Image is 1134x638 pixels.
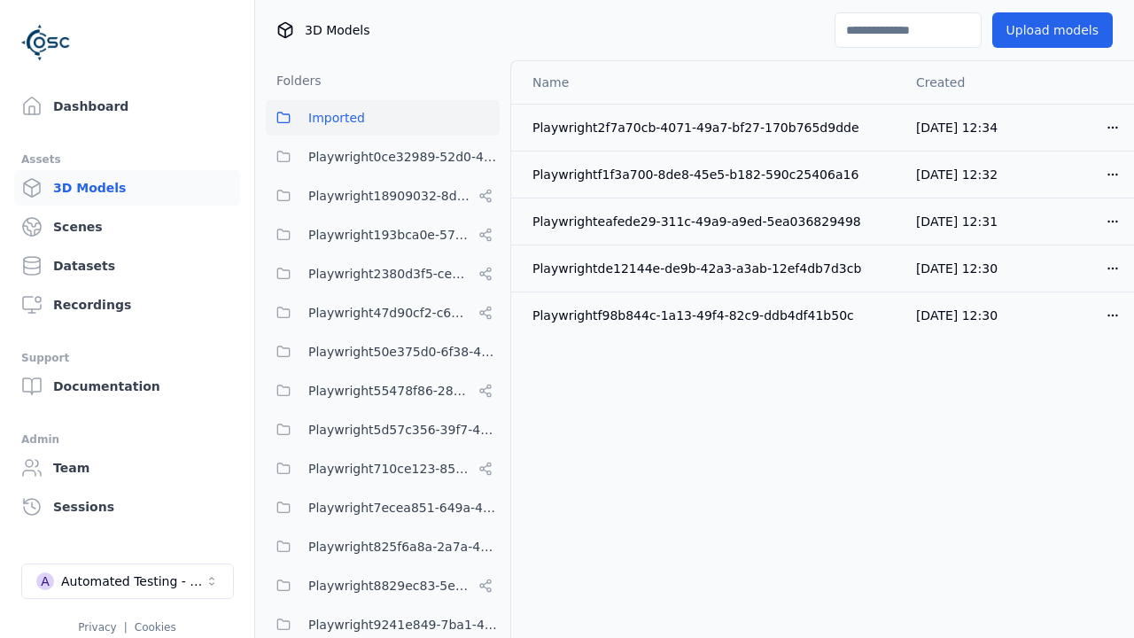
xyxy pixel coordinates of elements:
a: Cookies [135,621,176,634]
span: Imported [308,107,365,128]
span: Playwright50e375d0-6f38-48a7-96e0-b0dcfa24b72f [308,341,500,362]
span: Playwright47d90cf2-c635-4353-ba3b-5d4538945666 [308,302,471,323]
th: Created [902,61,1020,104]
button: Select a workspace [21,564,234,599]
a: Dashboard [14,89,240,124]
button: Playwright5d57c356-39f7-47ed-9ab9-d0409ac6cddc [266,412,500,447]
div: Playwrightf1f3a700-8de8-45e5-b182-590c25406a16 [532,166,888,183]
button: Playwright47d90cf2-c635-4353-ba3b-5d4538945666 [266,295,500,331]
span: Playwright9241e849-7ba1-474f-9275-02cfa81d37fc [308,614,500,635]
span: Playwright8829ec83-5e68-4376-b984-049061a310ed [308,575,471,596]
a: Recordings [14,287,240,323]
span: [DATE] 12:30 [916,261,998,276]
span: Playwright18909032-8d07-45c5-9c81-9eec75d0b16b [308,185,471,206]
img: Logo [21,18,71,67]
a: Scenes [14,209,240,245]
span: 3D Models [305,21,369,39]
button: Playwright8829ec83-5e68-4376-b984-049061a310ed [266,568,500,603]
div: Playwright2f7a70cb-4071-49a7-bf27-170b765d9dde [532,119,888,136]
div: Playwrighteafede29-311c-49a9-a9ed-5ea036829498 [532,213,888,230]
div: Support [21,347,233,369]
th: Name [511,61,902,104]
div: Admin [21,429,233,450]
h3: Folders [266,72,322,89]
a: Documentation [14,369,240,404]
span: Playwright2380d3f5-cebf-494e-b965-66be4d67505e [308,263,471,284]
span: [DATE] 12:31 [916,214,998,229]
button: Playwright18909032-8d07-45c5-9c81-9eec75d0b16b [266,178,500,214]
span: Playwright0ce32989-52d0-45cf-b5b9-59d5033d313a [308,146,500,167]
div: Playwrightde12144e-de9b-42a3-a3ab-12ef4db7d3cb [532,260,888,277]
button: Playwright193bca0e-57fa-418d-8ea9-45122e711dc7 [266,217,500,253]
a: Datasets [14,248,240,284]
span: Playwright825f6a8a-2a7a-425c-94f7-650318982f69 [308,536,500,557]
span: [DATE] 12:32 [916,167,998,182]
button: Playwright50e375d0-6f38-48a7-96e0-b0dcfa24b72f [266,334,500,370]
div: Playwrightf98b844c-1a13-49f4-82c9-ddb4df41b50c [532,307,888,324]
button: Upload models [992,12,1113,48]
div: Assets [21,149,233,170]
span: Playwright7ecea851-649a-419a-985e-fcff41a98b20 [308,497,500,518]
button: Playwright710ce123-85fd-4f8c-9759-23c3308d8830 [266,451,500,486]
span: Playwright55478f86-28dc-49b8-8d1f-c7b13b14578c [308,380,471,401]
button: Playwright7ecea851-649a-419a-985e-fcff41a98b20 [266,490,500,525]
a: 3D Models [14,170,240,206]
button: Playwright825f6a8a-2a7a-425c-94f7-650318982f69 [266,529,500,564]
div: A [36,572,54,590]
button: Imported [266,100,500,136]
a: Sessions [14,489,240,525]
span: Playwright5d57c356-39f7-47ed-9ab9-d0409ac6cddc [308,419,500,440]
span: Playwright710ce123-85fd-4f8c-9759-23c3308d8830 [308,458,471,479]
span: Playwright193bca0e-57fa-418d-8ea9-45122e711dc7 [308,224,471,245]
a: Team [14,450,240,486]
button: Playwright0ce32989-52d0-45cf-b5b9-59d5033d313a [266,139,500,175]
button: Playwright2380d3f5-cebf-494e-b965-66be4d67505e [266,256,500,292]
span: [DATE] 12:34 [916,121,998,135]
button: Playwright55478f86-28dc-49b8-8d1f-c7b13b14578c [266,373,500,408]
span: [DATE] 12:30 [916,308,998,323]
div: Automated Testing - Playwright [61,572,205,590]
a: Privacy [78,621,116,634]
span: | [124,621,128,634]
